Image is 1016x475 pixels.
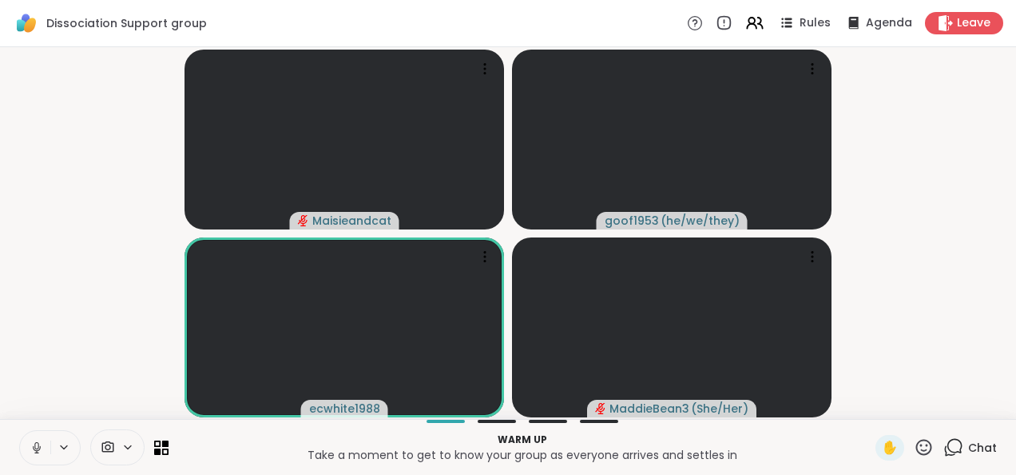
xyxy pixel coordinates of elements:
[691,401,748,417] span: ( She/Her )
[298,215,309,226] span: audio-muted
[957,15,990,31] span: Leave
[661,213,740,229] span: ( he/we/they )
[609,401,689,417] span: MaddieBean3
[595,403,606,414] span: audio-muted
[866,15,912,31] span: Agenda
[309,401,380,417] span: ecwhite1988
[13,10,40,37] img: ShareWell Logomark
[800,15,831,31] span: Rules
[882,438,898,457] span: ✋
[178,447,866,463] p: Take a moment to get to know your group as everyone arrives and settles in
[605,213,659,229] span: goof1953
[968,440,997,456] span: Chat
[178,433,866,447] p: Warm up
[46,15,207,31] span: Dissociation Support group
[312,213,391,229] span: Maisieandcat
